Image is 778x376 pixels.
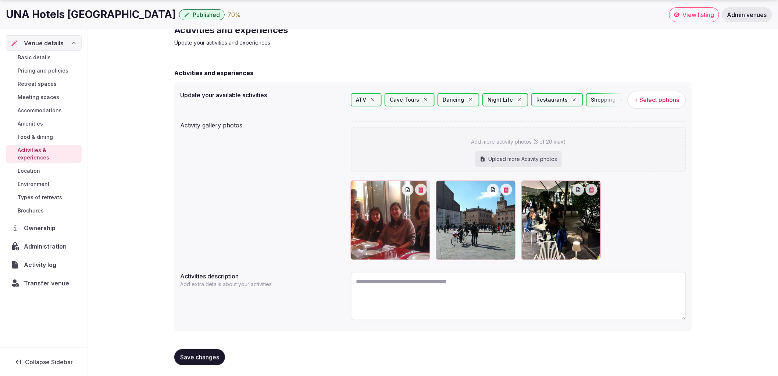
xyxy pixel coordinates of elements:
span: Brochures [18,207,44,214]
button: + Select options [628,91,686,109]
a: Amenities [6,119,82,129]
span: Environment [18,180,50,188]
h2: Activities and experiences [174,24,421,36]
span: Save changes [180,354,219,361]
span: Amenities [18,120,43,127]
div: UNA-Hotels-Bologna-Centro-retreat-venue-Italy-Activities1 (1).jpg [521,180,601,260]
button: Collapse Sidebar [6,354,82,370]
span: Administration [24,242,69,251]
div: Upload more Activity photos [475,151,562,167]
button: Save changes [174,349,225,365]
a: Ownership [6,220,82,236]
a: Administration [6,239,82,254]
a: Brochures [6,205,82,216]
a: Location [6,166,82,176]
span: Retreat spaces [18,80,57,88]
a: Basic details [6,52,82,63]
span: Transfer venue [24,279,69,288]
div: 70 % [228,10,241,19]
a: View listing [669,7,719,22]
span: Activity log [24,260,59,269]
label: Activities description [180,273,345,279]
a: Pricing and policies [6,66,82,76]
h1: UNA Hotels [GEOGRAPHIC_DATA] [6,7,176,22]
span: Pricing and policies [18,67,68,74]
button: 70% [228,10,241,19]
div: ATV [351,93,382,106]
button: Published [179,9,225,20]
span: Types of retreats [18,194,62,201]
span: Location [18,167,40,175]
span: Meeting spaces [18,94,59,101]
h2: Activities and experiences [174,68,253,77]
a: Food & dining [6,132,82,142]
a: Types of retreats [6,192,82,203]
div: Cave Tours [385,93,435,106]
div: Shopping [586,93,631,106]
a: Activity log [6,257,82,273]
span: Collapse Sidebar [25,358,73,366]
span: Ownership [24,224,58,232]
span: Admin venues [727,11,767,18]
div: Night Life [482,93,528,106]
span: Basic details [18,54,51,61]
span: Food & dining [18,133,53,141]
span: + Select options [634,96,679,104]
a: Retreat spaces [6,79,82,89]
span: View listing [683,11,714,18]
span: Activities & experiences [18,147,79,161]
div: Activity gallery photos [180,118,345,130]
div: UNA-Hotels-Bologna-Centro-retreat-venue-Italy-Activities1 (2).jpg [436,180,515,260]
div: UNA-Hotels-Bologna-Centro-retreat-venue-Italy-Activities1 (3).jpg [351,180,430,260]
a: Environment [6,179,82,189]
label: Update your available activities [180,92,345,98]
p: Add extra details about your activities [180,281,274,288]
a: Admin venues [722,7,772,22]
a: Meeting spaces [6,92,82,102]
p: Add more activity photos (3 of 20 max) [471,138,566,145]
p: Update your activities and experiences [174,39,421,46]
div: Dancing [438,93,479,106]
button: Transfer venue [6,275,82,291]
a: Accommodations [6,105,82,116]
span: Venue details [24,39,64,48]
span: Accommodations [18,107,62,114]
div: Restaurants [531,93,583,106]
span: Published [193,11,220,18]
a: Activities & experiences [6,145,82,163]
